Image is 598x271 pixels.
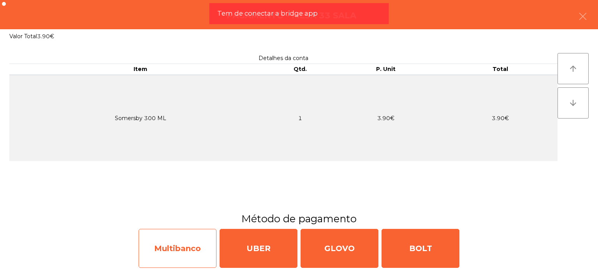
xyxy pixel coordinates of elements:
[9,33,37,40] span: Valor Total
[443,64,558,75] th: Total
[382,229,459,268] div: BOLT
[37,33,54,40] span: 3.90€
[9,75,272,161] td: Somersby 300 ML
[558,87,589,119] button: arrow_downward
[329,75,443,161] td: 3.90€
[220,229,297,268] div: UBER
[217,9,318,18] span: Tem de conectar a bridge app
[568,98,578,108] i: arrow_downward
[9,64,272,75] th: Item
[558,53,589,84] button: arrow_upward
[443,75,558,161] td: 3.90€
[272,64,329,75] th: Qtd.
[272,75,329,161] td: 1
[301,229,378,268] div: GLOVO
[329,64,443,75] th: P. Unit
[139,229,216,268] div: Multibanco
[6,212,592,226] h3: Método de pagamento
[568,64,578,73] i: arrow_upward
[259,55,308,62] span: Detalhes da conta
